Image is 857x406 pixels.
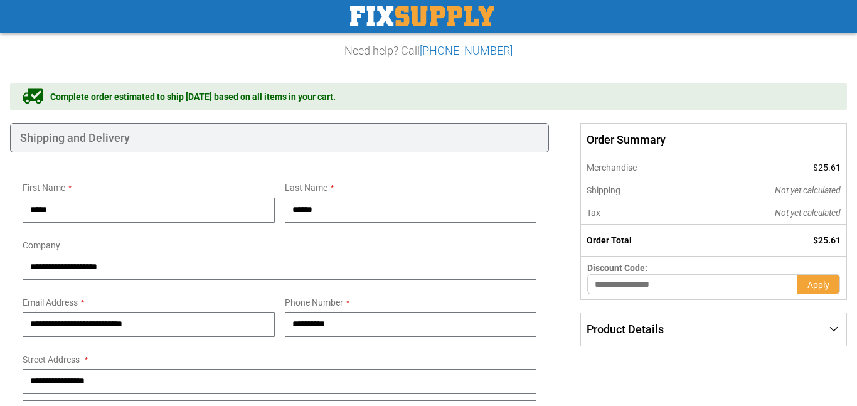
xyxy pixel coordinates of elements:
[775,208,841,218] span: Not yet calculated
[587,323,664,336] span: Product Details
[50,90,336,103] span: Complete order estimated to ship [DATE] based on all items in your cart.
[807,280,829,290] span: Apply
[285,297,343,307] span: Phone Number
[420,44,513,57] a: [PHONE_NUMBER]
[23,240,60,250] span: Company
[350,6,494,26] img: Fix Industrial Supply
[10,45,847,57] h3: Need help? Call
[285,183,327,193] span: Last Name
[581,156,699,179] th: Merchandise
[581,201,699,225] th: Tax
[587,235,632,245] strong: Order Total
[775,185,841,195] span: Not yet calculated
[23,183,65,193] span: First Name
[10,11,847,38] h1: Check Out
[587,263,647,273] span: Discount Code:
[580,123,847,157] span: Order Summary
[10,123,549,153] div: Shipping and Delivery
[23,355,80,365] span: Street Address
[587,185,620,195] span: Shipping
[797,274,840,294] button: Apply
[813,235,841,245] span: $25.61
[813,163,841,173] span: $25.61
[23,297,78,307] span: Email Address
[350,6,494,26] a: store logo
